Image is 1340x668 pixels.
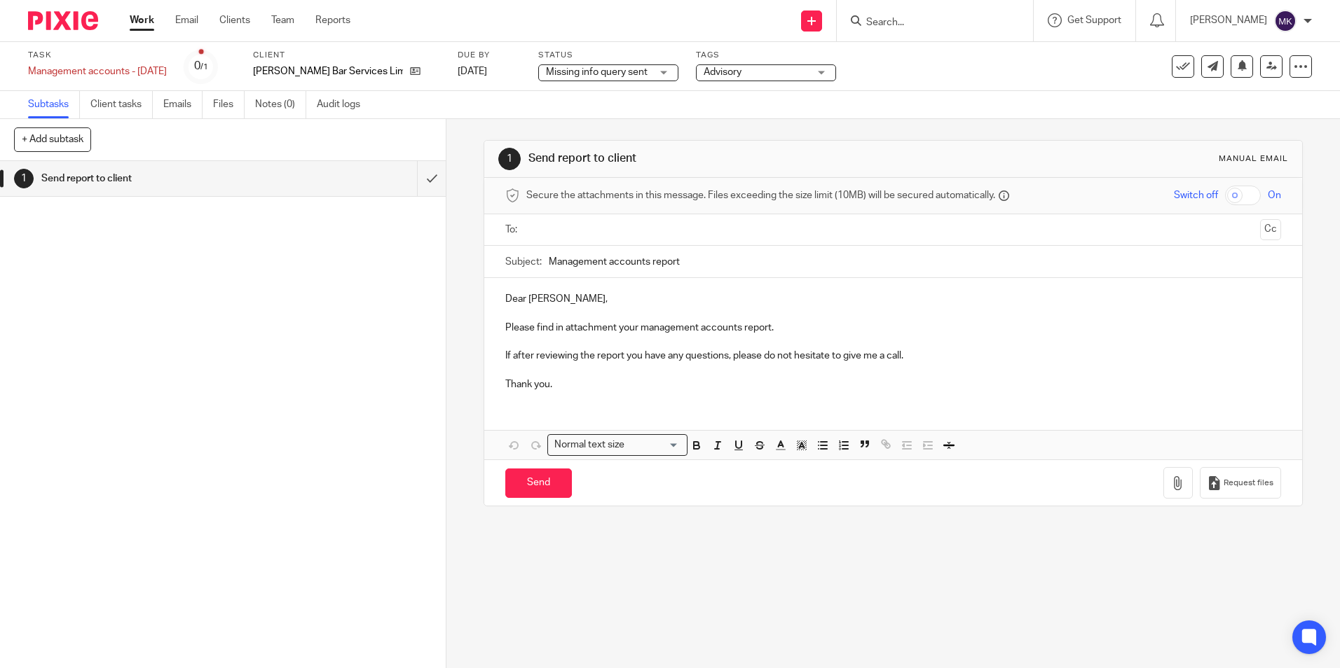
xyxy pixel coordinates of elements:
[271,13,294,27] a: Team
[28,91,80,118] a: Subtasks
[253,64,403,78] p: [PERSON_NAME] Bar Services Limited
[200,63,208,71] small: /1
[41,168,282,189] h1: Send report to client
[315,13,350,27] a: Reports
[1200,467,1281,499] button: Request files
[219,13,250,27] a: Clients
[696,50,836,61] label: Tags
[1190,13,1267,27] p: [PERSON_NAME]
[1268,188,1281,202] span: On
[14,169,34,188] div: 1
[130,13,154,27] a: Work
[1067,15,1121,25] span: Get Support
[1260,219,1281,240] button: Cc
[194,58,208,74] div: 0
[546,67,648,77] span: Missing info query sent
[547,434,688,456] div: Search for option
[1274,10,1297,32] img: svg%3E
[28,64,167,78] div: Management accounts - [DATE]
[1224,478,1273,489] span: Request files
[505,255,542,269] label: Subject:
[28,11,98,30] img: Pixie
[253,50,440,61] label: Client
[538,50,678,61] label: Status
[213,91,245,118] a: Files
[704,67,741,77] span: Advisory
[175,13,198,27] a: Email
[28,64,167,78] div: Management accounts - August 2025
[498,148,521,170] div: 1
[1174,188,1218,202] span: Switch off
[458,67,487,76] span: [DATE]
[526,188,995,202] span: Secure the attachments in this message. Files exceeding the size limit (10MB) will be secured aut...
[505,292,1280,306] p: Dear [PERSON_NAME],
[505,321,1280,335] p: Please find in attachment your management accounts report.
[90,91,153,118] a: Client tasks
[255,91,306,118] a: Notes (0)
[505,468,572,499] input: Send
[458,50,521,61] label: Due by
[317,91,371,118] a: Audit logs
[28,50,167,61] label: Task
[865,17,991,29] input: Search
[1219,153,1288,165] div: Manual email
[629,438,679,452] input: Search for option
[505,349,1280,363] p: If after reviewing the report you have any questions, please do not hesitate to give me a call.
[551,438,627,452] span: Normal text size
[505,377,1280,391] p: Thank you.
[163,91,203,118] a: Emails
[505,223,521,237] label: To:
[528,151,923,166] h1: Send report to client
[14,127,91,151] button: + Add subtask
